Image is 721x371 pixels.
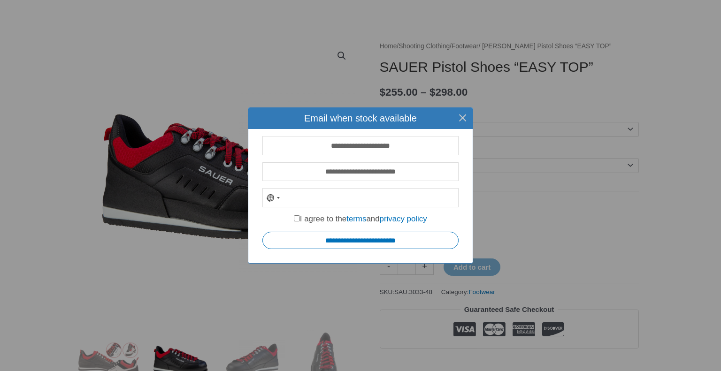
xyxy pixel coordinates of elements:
button: Close this dialog [452,107,473,129]
button: Selected country [263,189,284,207]
a: terms [346,214,366,223]
label: I agree to the and [294,214,427,223]
h4: Email when stock available [255,113,466,124]
input: I agree to thetermsandprivacy policy [294,215,300,221]
a: privacy policy [380,214,427,223]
